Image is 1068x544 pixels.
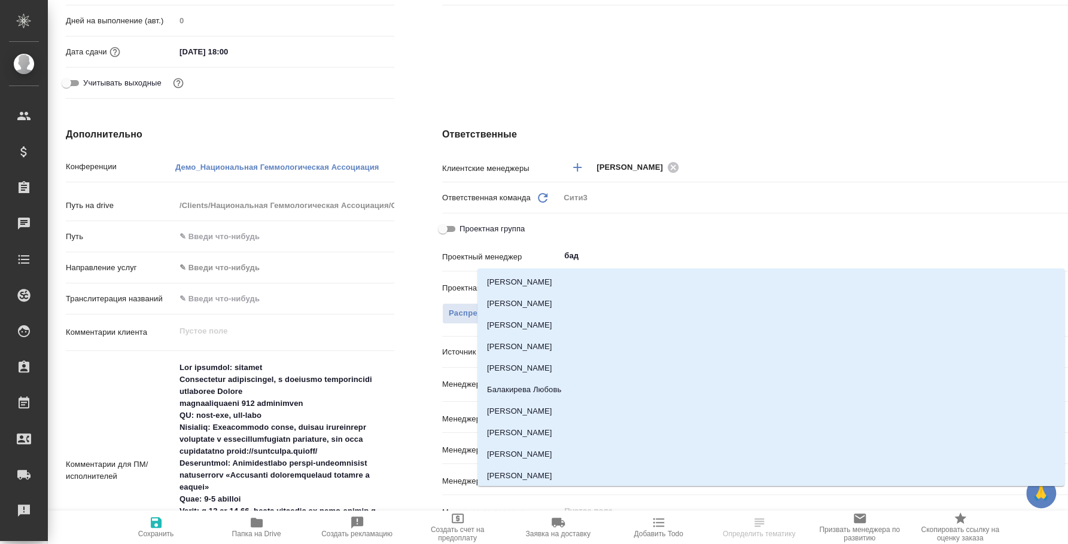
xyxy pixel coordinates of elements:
p: Клиентские менеджеры [442,163,559,175]
span: Определить тематику [723,530,795,538]
span: 🙏 [1031,481,1051,506]
button: Добавить менеджера [563,153,592,182]
div: ✎ Введи что-нибудь [179,262,380,274]
li: [PERSON_NAME] [477,314,1064,336]
span: Проектная группа [460,223,525,235]
input: Пустое поле [175,12,394,29]
a: Демо_Национальная Геммологическая Ассоциация [175,161,379,172]
p: Проектный менеджер [442,251,559,263]
p: Комментарии для ПМ/исполнителей [66,459,175,482]
button: Если добавить услуги и заполнить их объемом, то дата рассчитается автоматически [107,44,123,60]
span: Сохранить [138,530,174,538]
button: Выбери, если сб и вс нужно считать рабочими днями для выполнения заказа. [171,75,186,91]
p: Путь на drive [66,200,175,212]
li: [PERSON_NAME] [477,336,1064,357]
span: Распределить на ПМ-команду [449,307,570,320]
p: Направление услуг [66,262,175,274]
span: Создать рекламацию [321,530,392,538]
p: Демо_Национальная Геммологическая Ассоциация [175,163,379,172]
span: Создать счет на предоплату [415,525,501,542]
input: ✎ Введи что-нибудь [175,228,394,245]
span: Скопировать ссылку на оценку заказа [917,525,1003,542]
p: Проектная команда [442,282,515,294]
li: [PERSON_NAME] [477,465,1064,487]
div: [PERSON_NAME] [597,160,683,175]
span: Добавить Todo [634,530,683,538]
input: Пустое поле [175,197,394,214]
button: Определить тематику [709,511,810,544]
h4: Дополнительно [66,127,394,142]
p: Менеджеры верстки [442,378,559,390]
li: [PERSON_NAME] [477,422,1064,444]
button: Добавить Todo [608,511,709,544]
button: Распределить на ПМ-команду [442,303,577,324]
span: Призвать менеджера по развитию [817,525,903,542]
span: [PERSON_NAME] [597,161,670,173]
button: Призвать менеджера по развитию [810,511,910,544]
p: Источник [442,346,559,358]
li: [PERSON_NAME] [477,444,1064,465]
li: [PERSON_NAME] [477,401,1064,422]
button: Создать рекламацию [307,511,407,544]
p: Ответственная команда [442,192,531,204]
li: [PERSON_NAME] [477,357,1064,379]
p: Менеджер support team [442,413,559,425]
p: Дата сдачи [66,46,107,58]
button: Папка на Drive [206,511,307,544]
button: Создать счет на предоплату [407,511,508,544]
p: Менеджер по продажам [442,506,559,518]
p: Менеджер входящих [442,475,559,487]
button: Заявка на доставку [508,511,608,544]
button: 🙏 [1026,478,1056,508]
p: Комментарии клиента [66,326,175,338]
p: Дней на выполнение (авт.) [66,15,175,27]
li: Балакирева Любовь [477,379,1064,401]
li: [PERSON_NAME] [477,293,1064,314]
button: Сохранить [106,511,206,544]
li: [PERSON_NAME] [477,271,1064,293]
button: Скопировать ссылку на оценку заказа [910,511,1011,544]
input: ✎ Введи что-нибудь [175,290,394,307]
p: Конференции [66,161,175,173]
span: Учитывать выходные [83,77,162,89]
div: ✎ Введи что-нибудь [175,258,394,278]
span: Заявка на доставку [525,530,590,538]
input: ✎ Введи что-нибудь [175,43,280,60]
span: Папка на Drive [232,530,281,538]
p: Путь [66,231,175,243]
p: Транслитерация названий [66,293,175,305]
p: Менеджер по развитию [442,444,559,456]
